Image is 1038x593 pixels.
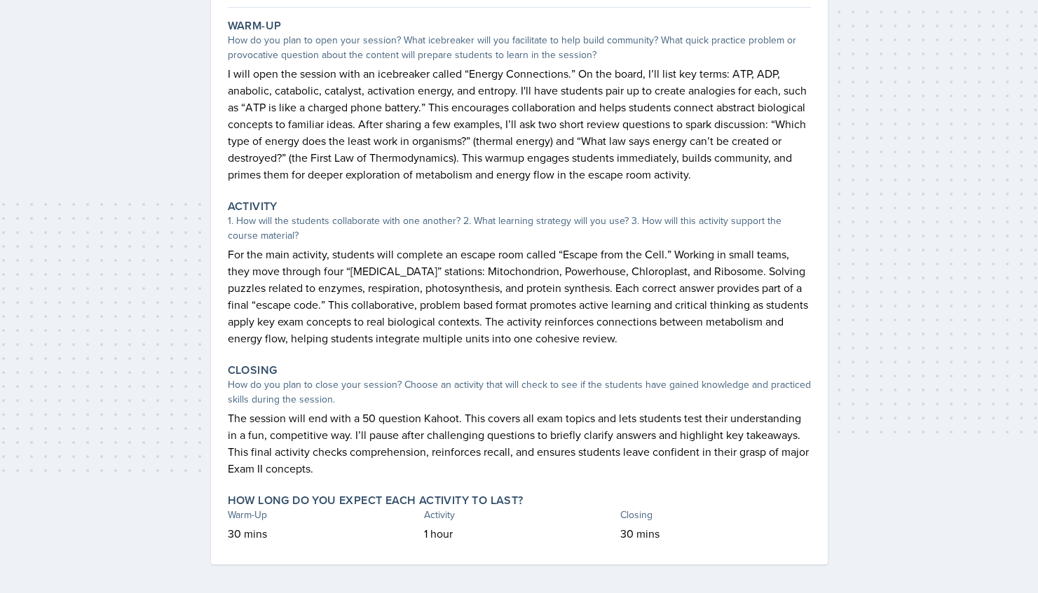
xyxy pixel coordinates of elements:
[228,65,811,183] p: I will open the session with an icebreaker called “Energy Connections.” On the board, I’ll list k...
[228,33,811,62] div: How do you plan to open your session? What icebreaker will you facilitate to help build community...
[228,508,418,522] div: Warm-Up
[228,377,811,407] div: How do you plan to close your session? Choose an activity that will check to see if the students ...
[228,410,811,477] p: The session will end with a 50 question Kahoot. This covers all exam topics and lets students tes...
[228,246,811,347] p: For the main activity, students will complete an escape room called “Escape from the Cell.” Worki...
[228,525,418,542] p: 30 mins
[228,19,282,33] label: Warm-Up
[620,508,811,522] div: Closing
[228,363,278,377] label: Closing
[620,525,811,542] p: 30 mins
[424,508,615,522] div: Activity
[228,494,524,508] label: How long do you expect each activity to last?
[228,200,278,214] label: Activity
[228,214,811,243] div: 1. How will the students collaborate with one another? 2. What learning strategy will you use? 3....
[424,525,615,542] p: 1 hour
